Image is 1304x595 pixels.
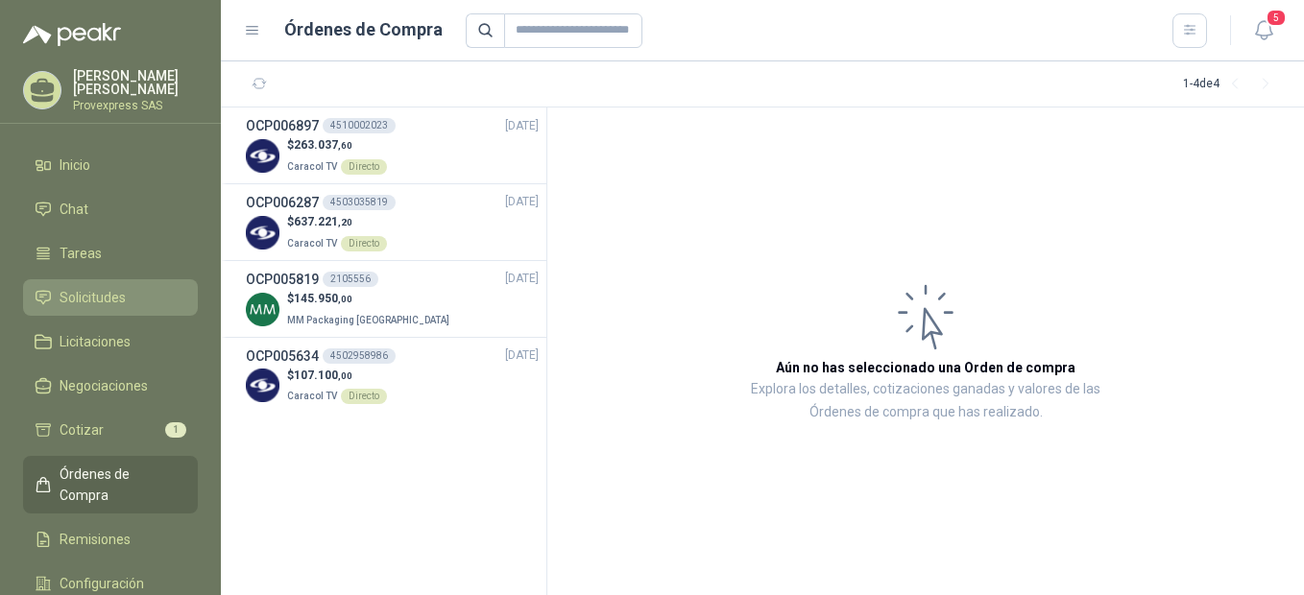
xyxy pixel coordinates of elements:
span: MM Packaging [GEOGRAPHIC_DATA] [287,315,449,325]
span: Chat [60,199,88,220]
img: Company Logo [246,293,279,326]
span: Remisiones [60,529,131,550]
span: Caracol TV [287,391,337,401]
span: ,00 [338,370,352,381]
span: 5 [1266,9,1287,27]
a: Tareas [23,235,198,272]
a: Solicitudes [23,279,198,316]
a: Negociaciones [23,368,198,404]
span: [DATE] [505,346,539,365]
span: Caracol TV [287,161,337,172]
span: [DATE] [505,270,539,288]
div: 4502958986 [323,348,396,364]
a: Licitaciones [23,323,198,360]
span: Órdenes de Compra [60,464,180,506]
img: Company Logo [246,139,279,173]
p: [PERSON_NAME] [PERSON_NAME] [73,69,198,96]
span: 107.100 [294,369,352,382]
h3: OCP005819 [246,269,319,290]
span: Configuración [60,573,144,594]
a: OCP0062874503035819[DATE] Company Logo$637.221,20Caracol TVDirecto [246,192,539,252]
button: 5 [1246,13,1281,48]
p: $ [287,367,387,385]
div: Directo [341,236,387,251]
div: Directo [341,389,387,404]
a: Remisiones [23,521,198,558]
span: 637.221 [294,215,352,228]
span: ,00 [338,294,352,304]
p: $ [287,136,387,155]
span: 1 [165,422,186,438]
p: Explora los detalles, cotizaciones ganadas y valores de las Órdenes de compra que has realizado. [739,378,1112,424]
span: Cotizar [60,419,104,440]
div: 4503035819 [323,195,396,210]
a: OCP0068974510002023[DATE] Company Logo$263.037,60Caracol TVDirecto [246,115,539,176]
a: OCP0056344502958986[DATE] Company Logo$107.100,00Caracol TVDirecto [246,345,539,406]
h3: OCP006287 [246,192,319,213]
a: Inicio [23,147,198,183]
span: Solicitudes [60,287,126,308]
div: Directo [341,159,387,175]
p: Provexpress SAS [73,100,198,111]
span: Negociaciones [60,375,148,396]
img: Company Logo [246,369,279,402]
span: Tareas [60,243,102,264]
span: Inicio [60,155,90,176]
div: 4510002023 [323,118,396,133]
a: OCP0058192105556[DATE] Company Logo$145.950,00MM Packaging [GEOGRAPHIC_DATA] [246,269,539,329]
a: Chat [23,191,198,227]
div: 2105556 [323,272,378,287]
span: [DATE] [505,193,539,211]
a: Órdenes de Compra [23,456,198,513]
span: 263.037 [294,138,352,152]
span: ,60 [338,140,352,151]
img: Logo peakr [23,23,121,46]
img: Company Logo [246,216,279,250]
div: 1 - 4 de 4 [1183,69,1281,100]
a: Cotizar1 [23,412,198,448]
span: [DATE] [505,117,539,135]
h1: Órdenes de Compra [284,16,443,43]
span: ,20 [338,217,352,227]
span: Licitaciones [60,331,131,352]
span: 145.950 [294,292,352,305]
span: Caracol TV [287,238,337,249]
h3: Aún no has seleccionado una Orden de compra [776,357,1075,378]
h3: OCP006897 [246,115,319,136]
p: $ [287,213,387,231]
p: $ [287,290,453,308]
h3: OCP005634 [246,345,319,367]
